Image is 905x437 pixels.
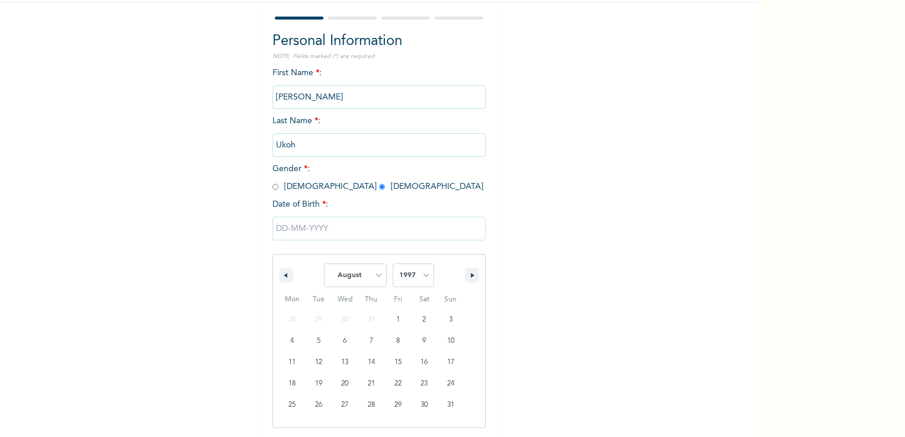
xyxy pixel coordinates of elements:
[358,373,385,394] button: 21
[422,330,426,352] span: 9
[279,290,306,309] span: Mon
[279,352,306,373] button: 11
[384,290,411,309] span: Fri
[315,352,322,373] span: 12
[421,394,428,416] span: 30
[288,373,296,394] span: 18
[306,330,332,352] button: 5
[368,394,375,416] span: 28
[422,309,426,330] span: 2
[384,373,411,394] button: 22
[358,330,385,352] button: 7
[332,373,358,394] button: 20
[306,373,332,394] button: 19
[370,330,373,352] span: 7
[290,330,294,352] span: 4
[394,352,402,373] span: 15
[368,352,375,373] span: 14
[421,352,428,373] span: 16
[343,330,346,352] span: 6
[447,330,454,352] span: 10
[437,290,464,309] span: Sun
[396,309,400,330] span: 1
[279,330,306,352] button: 4
[421,373,428,394] span: 23
[447,352,454,373] span: 17
[358,394,385,416] button: 28
[272,31,486,52] h2: Personal Information
[288,352,296,373] span: 11
[332,352,358,373] button: 13
[279,394,306,416] button: 25
[368,373,375,394] span: 21
[358,290,385,309] span: Thu
[315,373,322,394] span: 19
[447,394,454,416] span: 31
[394,373,402,394] span: 22
[411,394,438,416] button: 30
[272,69,486,101] span: First Name :
[411,330,438,352] button: 9
[396,330,400,352] span: 8
[317,330,320,352] span: 5
[341,373,348,394] span: 20
[411,352,438,373] button: 16
[411,373,438,394] button: 23
[272,117,486,149] span: Last Name :
[272,217,486,240] input: DD-MM-YYYY
[332,394,358,416] button: 27
[437,330,464,352] button: 10
[341,352,348,373] span: 13
[306,352,332,373] button: 12
[315,394,322,416] span: 26
[384,352,411,373] button: 15
[437,394,464,416] button: 31
[437,373,464,394] button: 24
[449,309,452,330] span: 3
[272,165,483,191] span: Gender : [DEMOGRAPHIC_DATA] [DEMOGRAPHIC_DATA]
[411,290,438,309] span: Sat
[437,309,464,330] button: 3
[272,198,328,211] span: Date of Birth :
[341,394,348,416] span: 27
[384,330,411,352] button: 8
[272,85,486,109] input: Enter your first name
[358,352,385,373] button: 14
[384,309,411,330] button: 1
[306,290,332,309] span: Tue
[332,330,358,352] button: 6
[384,394,411,416] button: 29
[306,394,332,416] button: 26
[411,309,438,330] button: 2
[447,373,454,394] span: 24
[279,373,306,394] button: 18
[288,394,296,416] span: 25
[437,352,464,373] button: 17
[394,394,402,416] span: 29
[332,290,358,309] span: Wed
[272,133,486,157] input: Enter your last name
[272,52,486,61] p: NOTE: Fields marked (*) are required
